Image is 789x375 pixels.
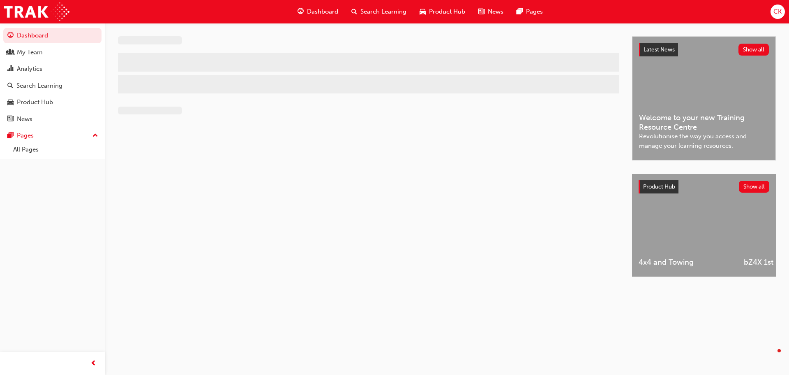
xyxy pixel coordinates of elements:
[17,48,43,57] div: My Team
[632,174,737,277] a: 4x4 and Towing
[526,7,543,16] span: Pages
[307,7,338,16] span: Dashboard
[472,3,510,20] a: news-iconNews
[3,26,102,128] button: DashboardMy TeamAnalyticsSearch LearningProduct HubNews
[771,5,785,19] button: CK
[639,43,769,56] a: Latest NewsShow all
[420,7,426,17] span: car-icon
[10,143,102,156] a: All Pages
[17,114,32,124] div: News
[3,28,102,43] a: Dashboard
[4,2,69,21] img: Trak
[510,3,549,20] a: pages-iconPages
[632,36,776,161] a: Latest NewsShow allWelcome to your new Training Resource CentreRevolutionise the way you access a...
[17,64,42,74] div: Analytics
[7,82,13,90] span: search-icon
[17,98,53,107] div: Product Hub
[738,44,769,56] button: Show all
[517,7,523,17] span: pages-icon
[3,78,102,93] a: Search Learning
[345,3,413,20] a: search-iconSearch Learning
[3,45,102,60] a: My Team
[16,81,62,91] div: Search Learning
[3,128,102,143] button: Pages
[413,3,472,20] a: car-iconProduct Hub
[488,7,503,16] span: News
[478,7,484,17] span: news-icon
[17,131,34,140] div: Pages
[773,7,782,16] span: CK
[7,32,14,40] span: guage-icon
[3,112,102,127] a: News
[7,132,14,140] span: pages-icon
[3,61,102,77] a: Analytics
[761,347,781,367] iframe: Intercom live chat
[7,116,14,123] span: news-icon
[739,181,770,193] button: Show all
[360,7,406,16] span: Search Learning
[643,183,675,190] span: Product Hub
[429,7,465,16] span: Product Hub
[92,130,98,141] span: up-icon
[7,99,14,106] span: car-icon
[90,359,97,369] span: prev-icon
[7,65,14,73] span: chart-icon
[291,3,345,20] a: guage-iconDashboard
[639,132,769,150] span: Revolutionise the way you access and manage your learning resources.
[298,7,304,17] span: guage-icon
[639,180,769,193] a: Product HubShow all
[639,113,769,132] span: Welcome to your new Training Resource Centre
[639,258,730,267] span: 4x4 and Towing
[644,46,675,53] span: Latest News
[7,49,14,56] span: people-icon
[3,95,102,110] a: Product Hub
[351,7,357,17] span: search-icon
